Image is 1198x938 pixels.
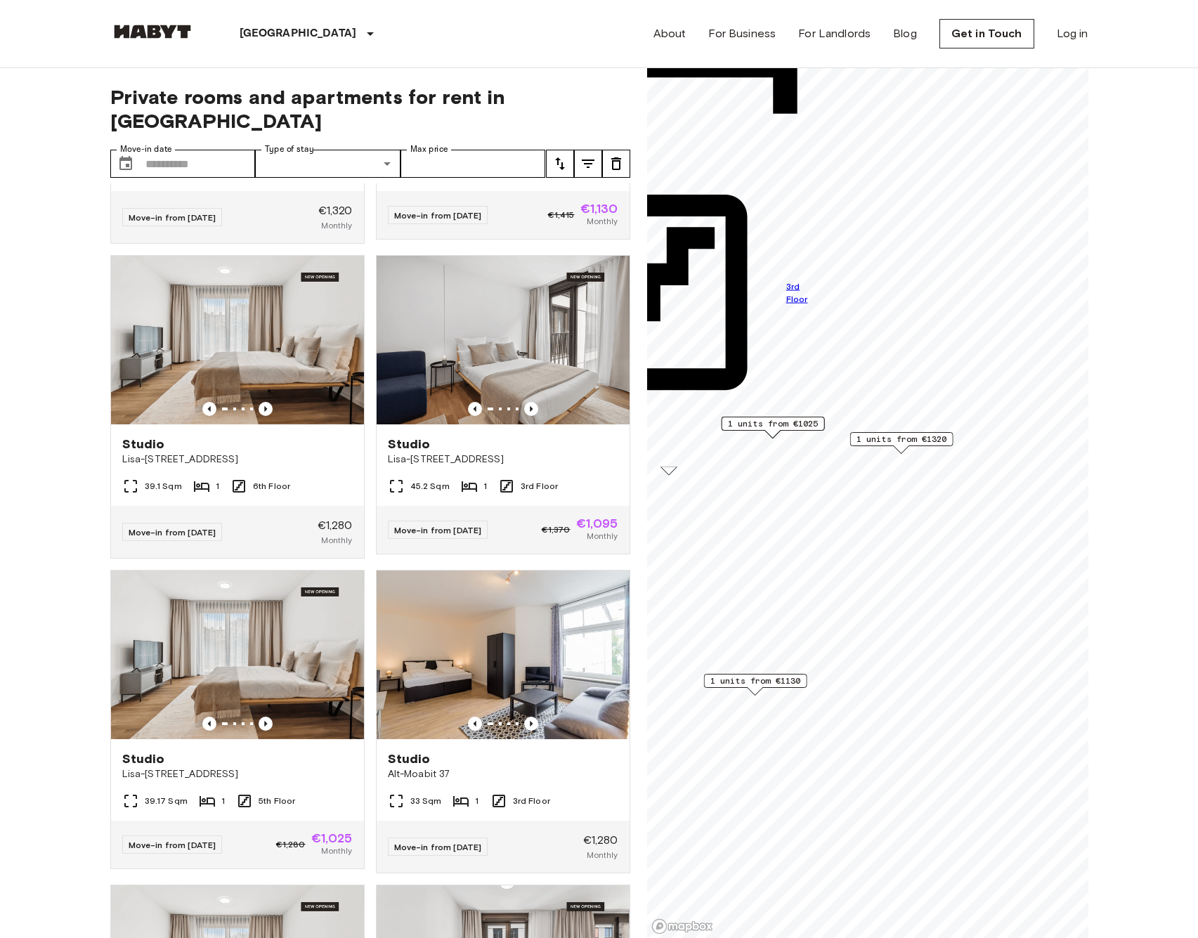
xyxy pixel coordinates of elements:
span: €1,095 [576,517,618,530]
span: Move-in from [DATE] [394,525,482,535]
span: 3rd Floor [786,280,819,305]
span: 1 [483,480,487,493]
span: 33 Sqm [410,795,442,807]
a: Get in Touch [939,19,1034,48]
button: Previous image [468,717,482,731]
label: Type of stay [265,143,314,155]
button: Previous image [524,402,538,416]
span: €1,320 [318,202,353,219]
button: Previous image [202,402,216,416]
label: Max price [410,143,448,155]
a: Blog [893,25,917,42]
span: €1,280 [276,838,306,851]
a: About [653,25,686,42]
span: 3rd Floor [513,795,550,807]
span: 3rd Floor [521,480,558,493]
img: Habyt [110,25,195,39]
span: Alt-Moabit 37 [388,767,618,781]
a: Log in [1057,25,1088,42]
p: €1280 [519,445,818,460]
span: Lisa-[STREET_ADDRESS] [122,767,353,781]
button: Previous image [468,402,482,416]
a: Marketing picture of unit DE-01-491-605-001Previous imagePrevious imageStudioLisa-[STREET_ADDRESS... [110,255,365,559]
div: Map marker [721,417,824,438]
button: tune [574,150,602,178]
img: Marketing picture of unit DE-01-087-003-01H [377,571,630,739]
span: Studio [122,436,165,452]
button: tune [602,150,630,178]
a: Marketing picture of unit DE-01-489-303-001Previous imagePrevious imageStudioLisa-[STREET_ADDRESS... [376,255,630,554]
span: €1,130 [580,202,618,215]
span: Studio [388,750,431,767]
button: Choose date [112,150,140,178]
a: For Landlords [798,25,871,42]
span: Studio [388,436,431,452]
span: Monthly [321,534,352,547]
a: Marketing picture of unit DE-01-087-003-01HPrevious imagePrevious imageStudioAlt-Moabit 3733 Sqm1... [376,570,630,873]
p: [GEOGRAPHIC_DATA] [240,25,357,42]
span: €1,025 [311,832,353,845]
button: Previous image [524,717,538,731]
span: Monthly [587,849,618,861]
a: Mapbox logo [651,918,713,934]
span: 1 units from €1130 [710,675,800,687]
button: Previous image [259,402,273,416]
span: €1,280 [583,832,618,849]
span: Move-in from [DATE] [129,840,216,850]
span: 5th Floor [259,795,295,807]
img: Marketing picture of unit DE-01-491-501-001 [111,571,364,739]
span: 1 units from €1320 [856,433,946,445]
span: Monthly [587,530,618,542]
span: 39.1 Sqm [145,480,182,493]
span: 39.17 Sqm [145,795,188,807]
img: Marketing picture of unit DE-01-489-303-001 [377,256,630,424]
span: 6th Floor [253,480,290,493]
span: 1 [216,480,219,493]
span: Lisa-[STREET_ADDRESS] [122,452,353,467]
div: Map marker [849,432,953,454]
span: €1,280 [318,517,353,534]
span: Move-in from [DATE] [394,842,482,852]
span: Move-in from [DATE] [129,527,216,538]
a: For Business [708,25,776,42]
button: Previous image [259,717,273,731]
span: Monthly [321,219,352,232]
span: Monthly [321,845,352,857]
span: Monthly [587,215,618,228]
button: tune [546,150,574,178]
span: 1 [221,795,225,807]
span: 45.2 Sqm [410,480,450,493]
button: Previous image [202,717,216,731]
span: Studio [122,750,165,767]
span: Move-in from [DATE] [129,212,216,223]
span: 1 [475,795,478,807]
label: Move-in date [120,143,172,155]
a: Marketing picture of unit DE-01-491-501-001Previous imagePrevious imageStudioLisa-[STREET_ADDRESS... [110,570,365,869]
div: Map marker [703,674,807,696]
span: €1,370 [542,523,571,536]
span: Move-in from [DATE] [394,210,482,221]
span: Lisa-[STREET_ADDRESS] [388,452,618,467]
img: Marketing picture of unit DE-01-491-605-001 [111,256,364,424]
span: Private rooms and apartments for rent in [GEOGRAPHIC_DATA] [110,85,630,133]
span: €1,415 [548,209,575,221]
